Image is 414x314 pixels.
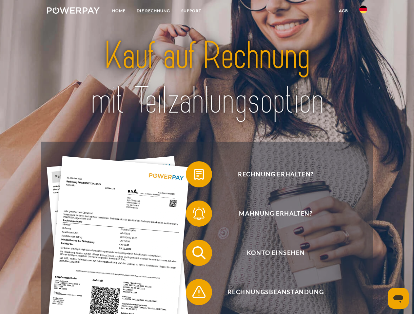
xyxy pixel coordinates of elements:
span: Konto einsehen [195,240,356,266]
a: agb [333,5,354,17]
a: Home [107,5,131,17]
a: DIE RECHNUNG [131,5,176,17]
button: Mahnung erhalten? [186,201,356,227]
img: logo-powerpay-white.svg [47,7,100,14]
img: de [359,6,367,13]
img: qb_search.svg [191,245,207,261]
button: Rechnung erhalten? [186,161,356,187]
button: Konto einsehen [186,240,356,266]
img: qb_warning.svg [191,284,207,300]
img: qb_bell.svg [191,205,207,222]
span: Mahnung erhalten? [195,201,356,227]
span: Rechnungsbeanstandung [195,279,356,305]
img: qb_bill.svg [191,166,207,183]
button: Rechnungsbeanstandung [186,279,356,305]
img: title-powerpay_de.svg [63,31,351,125]
iframe: Schaltfläche zum Öffnen des Messaging-Fensters [388,288,409,309]
a: SUPPORT [176,5,207,17]
span: Rechnung erhalten? [195,161,356,187]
